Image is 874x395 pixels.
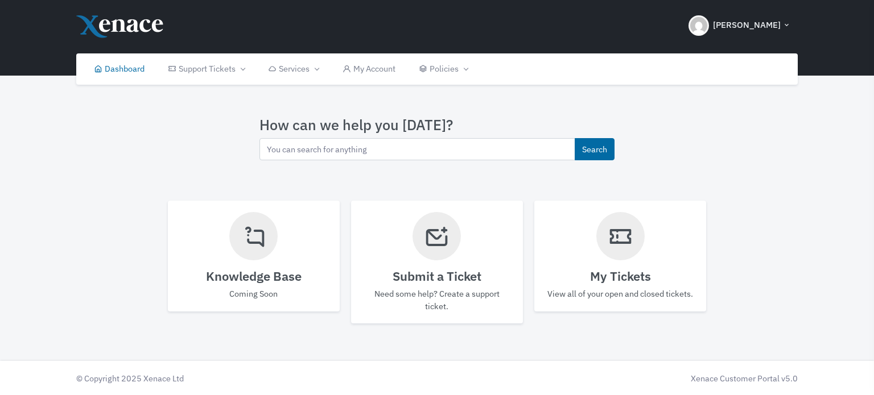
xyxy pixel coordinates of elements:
[575,138,615,160] button: Search
[179,269,328,284] h4: Knowledge Base
[534,201,706,311] a: My Tickets View all of your open and closed tickets.
[682,6,798,45] button: [PERSON_NAME]
[362,288,512,312] p: Need some help? Create a support ticket.
[259,138,575,160] input: You can search for anything
[179,288,328,300] p: Coming Soon
[713,19,781,32] span: [PERSON_NAME]
[82,53,156,85] a: Dashboard
[156,53,256,85] a: Support Tickets
[546,269,695,284] h4: My Tickets
[689,15,709,36] img: Header Avatar
[407,53,480,85] a: Policies
[331,53,407,85] a: My Account
[546,288,695,300] p: View all of your open and closed tickets.
[71,372,437,385] div: © Copyright 2025 Xenace Ltd
[362,269,512,284] h4: Submit a Ticket
[257,53,331,85] a: Services
[259,117,615,134] h3: How can we help you [DATE]?
[351,201,523,324] a: Submit a Ticket Need some help? Create a support ticket.
[168,201,340,311] a: Knowledge Base Coming Soon
[443,372,798,385] div: Xenace Customer Portal v5.0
